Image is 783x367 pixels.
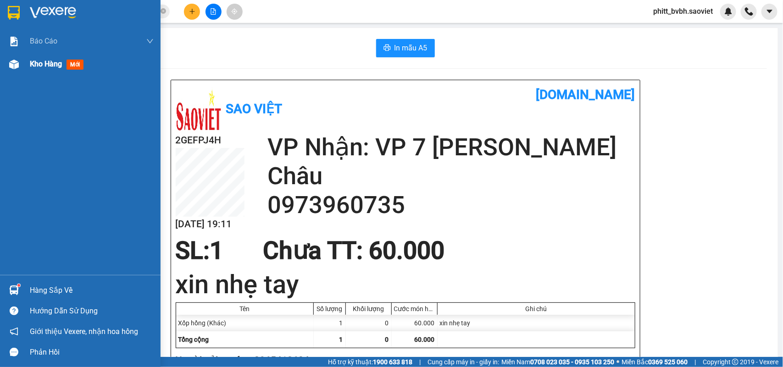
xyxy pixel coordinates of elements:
[5,53,74,68] h2: 2GEFPJ4H
[339,336,343,343] span: 1
[5,7,51,53] img: logo.jpg
[48,53,222,111] h2: VP Nhận: VP 7 [PERSON_NAME]
[210,236,224,265] span: 1
[30,60,62,68] span: Kho hàng
[30,35,57,47] span: Báo cáo
[176,236,210,265] span: SL:
[316,305,343,312] div: Số lượng
[314,315,346,331] div: 1
[622,357,688,367] span: Miền Bắc
[17,284,20,287] sup: 1
[176,87,222,133] img: logo.jpg
[428,357,499,367] span: Cung cấp máy in - giấy in:
[9,60,19,69] img: warehouse-icon
[694,357,696,367] span: |
[9,285,19,295] img: warehouse-icon
[67,60,83,70] span: mới
[394,42,428,54] span: In mẫu A5
[267,191,635,219] h2: 0973960735
[10,327,18,336] span: notification
[376,39,435,57] button: printerIn mẫu A5
[176,133,244,148] h2: 2GEFPJ4H
[415,336,435,343] span: 60.000
[616,360,619,364] span: ⚪️
[30,284,154,297] div: Hàng sắp về
[210,8,217,15] span: file-add
[227,4,243,20] button: aim
[761,4,777,20] button: caret-down
[30,326,138,337] span: Giới thiệu Vexere, nhận hoa hồng
[392,315,438,331] div: 60.000
[8,6,20,20] img: logo-vxr
[30,345,154,359] div: Phản hồi
[9,37,19,46] img: solution-icon
[226,101,283,116] b: Sao Việt
[10,348,18,356] span: message
[184,4,200,20] button: plus
[394,305,435,312] div: Cước món hàng
[385,336,389,343] span: 0
[732,359,739,365] span: copyright
[267,133,635,162] h2: VP Nhận: VP 7 [PERSON_NAME]
[346,315,392,331] div: 0
[176,267,635,302] h1: xin nhẹ tay
[257,237,450,264] div: Chưa TT : 60.000
[176,217,244,232] h2: [DATE] 19:11
[440,305,633,312] div: Ghi chú
[530,358,614,366] strong: 0708 023 035 - 0935 103 250
[161,7,166,16] span: close-circle
[161,8,166,14] span: close-circle
[648,358,688,366] strong: 0369 525 060
[646,5,720,17] span: phitt_bvbh.saoviet
[178,336,209,343] span: Tổng cộng
[146,38,154,45] span: down
[373,358,412,366] strong: 1900 633 818
[536,87,635,102] b: [DOMAIN_NAME]
[745,7,753,16] img: phone-icon
[189,8,195,15] span: plus
[501,357,614,367] span: Miền Nam
[328,357,412,367] span: Hỗ trợ kỹ thuật:
[122,7,222,22] b: [DOMAIN_NAME]
[10,307,18,315] span: question-circle
[30,304,154,318] div: Hướng dẫn sử dụng
[231,8,238,15] span: aim
[438,315,635,331] div: xin nhẹ tay
[348,305,389,312] div: Khối lượng
[267,162,635,191] h2: Châu
[383,44,391,53] span: printer
[56,22,112,37] b: Sao Việt
[724,7,733,16] img: icon-new-feature
[419,357,421,367] span: |
[178,305,311,312] div: Tên
[176,315,314,331] div: Xốp hồng (Khác)
[205,4,222,20] button: file-add
[766,7,774,16] span: caret-down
